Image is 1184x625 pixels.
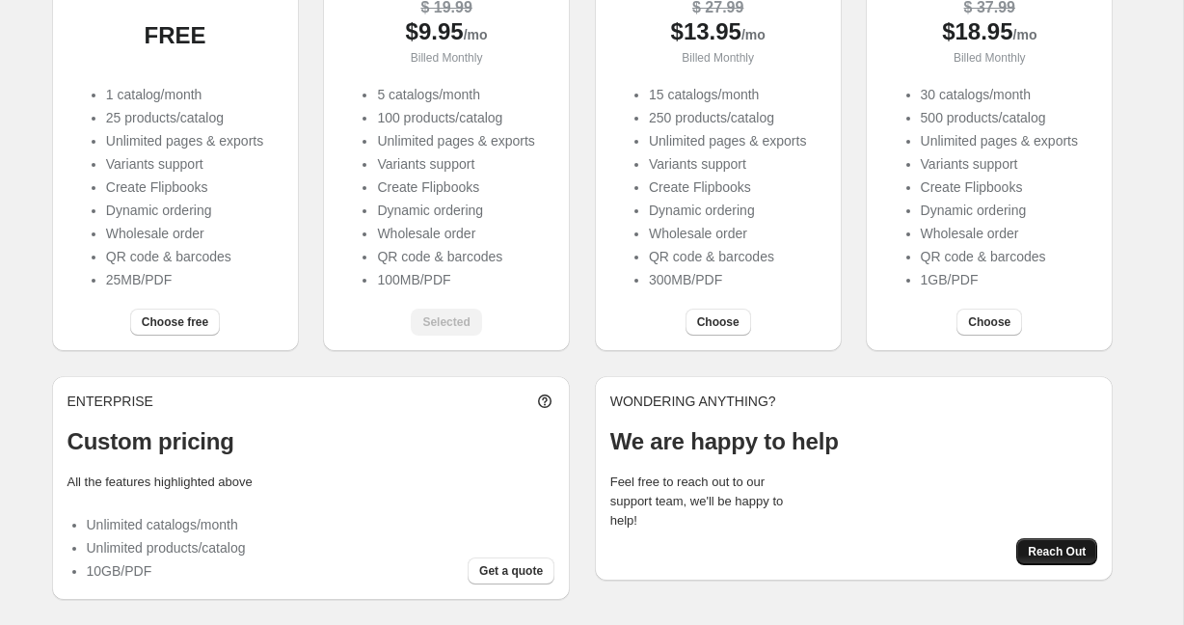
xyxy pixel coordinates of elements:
[67,426,555,457] p: Custom pricing
[479,563,543,579] span: Get a quote
[464,27,488,42] span: /mo
[377,131,534,150] li: Unlimited pages & exports
[106,85,263,104] li: 1 catalog/month
[377,154,534,174] li: Variants support
[610,426,1098,457] p: We are happy to help
[921,85,1078,104] li: 30 catalogs/month
[921,224,1078,243] li: Wholesale order
[921,177,1078,197] li: Create Flipbooks
[1016,538,1097,565] button: Reach Out
[921,108,1078,127] li: 500 products/catalog
[686,309,751,336] button: Choose
[106,154,263,174] li: Variants support
[649,177,806,197] li: Create Flipbooks
[67,475,253,489] label: All the features highlighted above
[67,26,283,45] div: FREE
[610,392,1098,411] p: WONDERING ANYTHING?
[649,224,806,243] li: Wholesale order
[377,201,534,220] li: Dynamic ordering
[106,201,263,220] li: Dynamic ordering
[468,557,554,584] button: Get a quote
[649,270,806,289] li: 300MB/PDF
[106,131,263,150] li: Unlimited pages & exports
[610,473,803,530] p: Feel free to reach out to our support team, we'll be happy to help!
[610,22,826,44] div: $ 13.95
[377,224,534,243] li: Wholesale order
[87,515,246,534] li: Unlimited catalogs/month
[338,48,554,68] p: Billed Monthly
[649,154,806,174] li: Variants support
[921,270,1078,289] li: 1GB/PDF
[968,314,1010,330] span: Choose
[67,392,153,411] p: ENTERPRISE
[106,247,263,266] li: QR code & barcodes
[649,108,806,127] li: 250 products/catalog
[142,314,208,330] span: Choose free
[649,131,806,150] li: Unlimited pages & exports
[697,314,740,330] span: Choose
[921,201,1078,220] li: Dynamic ordering
[377,177,534,197] li: Create Flipbooks
[106,177,263,197] li: Create Flipbooks
[649,85,806,104] li: 15 catalogs/month
[1013,27,1037,42] span: /mo
[130,309,220,336] button: Choose free
[377,247,534,266] li: QR code & barcodes
[921,154,1078,174] li: Variants support
[921,247,1078,266] li: QR code & barcodes
[1028,544,1086,559] span: Reach Out
[106,270,263,289] li: 25MB/PDF
[106,224,263,243] li: Wholesale order
[741,27,766,42] span: /mo
[921,131,1078,150] li: Unlimited pages & exports
[377,270,534,289] li: 100MB/PDF
[106,108,263,127] li: 25 products/catalog
[87,561,246,581] li: 10GB/PDF
[377,108,534,127] li: 100 products/catalog
[649,247,806,266] li: QR code & barcodes
[377,85,534,104] li: 5 catalogs/month
[87,538,246,557] li: Unlimited products/catalog
[956,309,1022,336] button: Choose
[881,48,1097,68] p: Billed Monthly
[649,201,806,220] li: Dynamic ordering
[881,22,1097,44] div: $ 18.95
[610,48,826,68] p: Billed Monthly
[338,22,554,44] div: $ 9.95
